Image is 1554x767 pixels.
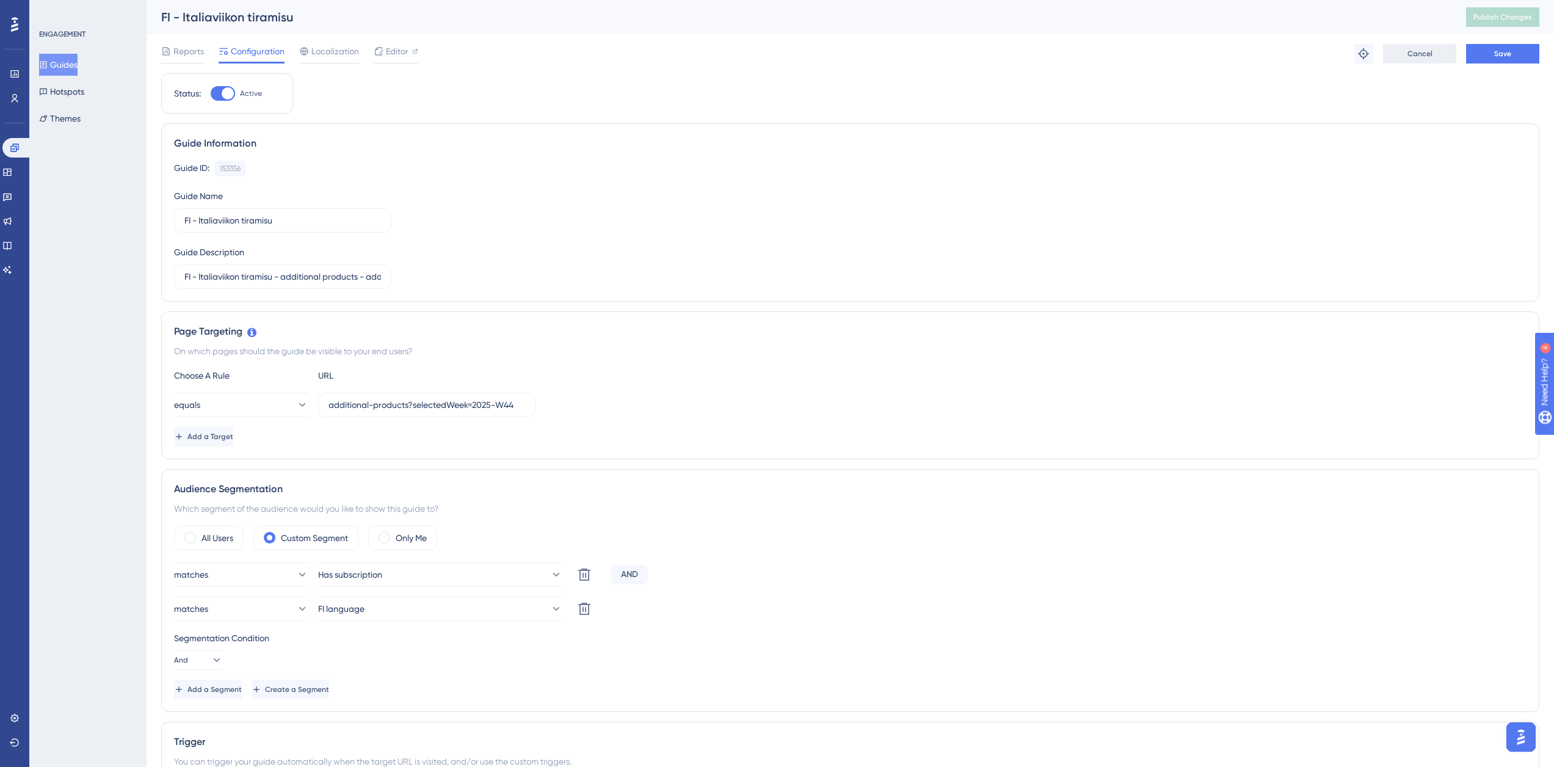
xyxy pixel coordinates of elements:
span: equals [174,398,200,412]
label: Only Me [396,531,427,545]
button: Add a Segment [174,680,242,699]
div: Audience Segmentation [174,482,1527,496]
input: yourwebsite.com/path [329,398,525,412]
span: Publish Changes [1473,12,1532,22]
button: matches [174,562,308,587]
button: Hotspots [39,81,84,103]
div: Guide ID: [174,161,209,176]
label: All Users [202,531,233,545]
span: Add a Segment [187,685,242,694]
button: matches [174,597,308,621]
button: Add a Target [174,427,233,446]
button: Publish Changes [1466,7,1539,27]
button: Cancel [1383,44,1456,64]
div: FI - Italiaviikon tiramisu [161,9,1436,26]
span: Save [1494,49,1511,59]
div: On which pages should the guide be visible to your end users? [174,344,1527,358]
button: FI language [318,597,562,621]
span: Create a Segment [265,685,329,694]
input: Type your Guide’s Name here [184,214,381,227]
button: Save [1466,44,1539,64]
span: Configuration [231,44,285,59]
span: Need Help? [29,3,76,18]
div: ENGAGEMENT [39,29,85,39]
div: Guide Description [174,245,244,260]
div: 4 [85,6,89,16]
div: Choose A Rule [174,368,308,383]
button: Guides [39,54,78,76]
span: Localization [311,44,359,59]
span: Editor [386,44,408,59]
div: Guide Information [174,136,1527,151]
span: matches [174,602,208,616]
span: Active [240,89,262,98]
div: Page Targeting [174,324,1527,339]
div: Guide Name [174,189,223,203]
span: Add a Target [187,432,233,442]
iframe: UserGuiding AI Assistant Launcher [1503,719,1539,755]
button: Has subscription [318,562,562,587]
button: equals [174,393,308,417]
span: matches [174,567,208,582]
label: Custom Segment [281,531,348,545]
div: URL [318,368,452,383]
input: Type your Guide’s Description here [184,270,381,283]
div: Which segment of the audience would you like to show this guide to? [174,501,1527,516]
span: Cancel [1407,49,1432,59]
button: Themes [39,107,81,129]
div: Trigger [174,735,1527,749]
button: Create a Segment [252,680,329,699]
button: And [174,650,223,670]
span: FI language [318,602,365,616]
div: Segmentation Condition [174,631,1527,645]
div: Status: [174,86,201,101]
div: AND [611,565,648,584]
div: 153356 [220,164,241,173]
span: And [174,655,188,665]
span: Has subscription [318,567,382,582]
span: Reports [173,44,204,59]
